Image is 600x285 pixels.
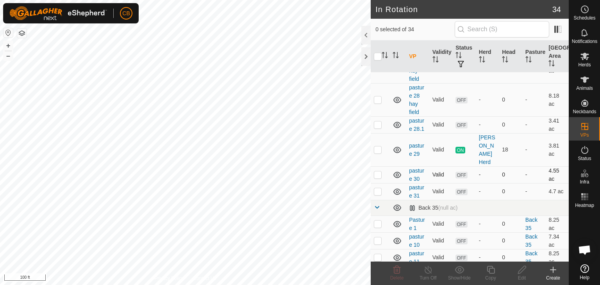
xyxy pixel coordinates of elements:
img: Gallagher Logo [9,6,107,20]
input: Search (S) [455,21,549,37]
td: 4.55 ac [545,166,569,183]
div: - [479,96,496,104]
p-sorticon: Activate to sort [525,57,532,64]
td: Valid [429,116,453,133]
span: Schedules [573,16,595,20]
th: Validity [429,41,453,73]
a: Back 35 [525,217,537,231]
a: pasture 10 [409,233,424,248]
td: - [522,133,546,166]
span: 0 selected of 34 [375,25,454,34]
a: Back 35 [525,250,537,265]
th: VP [406,41,429,73]
div: - [479,121,496,129]
td: 0 [499,232,522,249]
td: 8.25 ac [545,216,569,232]
td: - [522,116,546,133]
span: OFF [455,255,467,261]
div: Open chat [573,238,596,262]
td: 4.7 ac [545,183,569,200]
span: Delete [390,275,404,281]
div: - [479,237,496,245]
div: Turn Off [412,274,444,281]
span: OFF [455,238,467,244]
td: Valid [429,216,453,232]
button: Reset Map [4,28,13,37]
div: Create [537,274,569,281]
span: Status [578,156,591,161]
span: OFF [455,172,467,178]
a: pasture 27 hay field [409,51,424,82]
button: Map Layers [17,28,27,38]
td: - [522,183,546,200]
a: pasture 30 [409,167,424,182]
a: Help [569,261,600,283]
span: OFF [455,122,467,128]
p-sorticon: Activate to sort [502,57,508,64]
p-sorticon: Activate to sort [455,53,462,59]
td: 0 [499,166,522,183]
td: Valid [429,166,453,183]
div: - [479,171,496,179]
span: Infra [580,180,589,184]
div: Back 35 [409,205,457,211]
th: Status [452,41,476,73]
th: Herd [476,41,499,73]
td: - [522,83,546,116]
a: pasture 29 [409,142,424,157]
a: Contact Us [193,275,216,282]
span: CB [122,9,130,18]
td: Valid [429,232,453,249]
p-sorticon: Activate to sort [479,57,485,64]
td: 0 [499,83,522,116]
div: Edit [506,274,537,281]
div: [PERSON_NAME] Herd [479,134,496,166]
div: Copy [475,274,506,281]
td: 0 [499,116,522,133]
p-sorticon: Activate to sort [393,53,399,59]
span: ON [455,147,465,153]
span: VPs [580,133,589,137]
th: Pasture [522,41,546,73]
a: Pasture 1 [409,217,425,231]
span: OFF [455,189,467,195]
span: Notifications [572,39,597,44]
a: Back 35 [525,233,537,248]
p-sorticon: Activate to sort [432,57,439,64]
a: pasture 11 [409,250,424,265]
div: - [479,187,496,196]
td: - [522,166,546,183]
th: [GEOGRAPHIC_DATA] Area [545,41,569,73]
span: Animals [576,86,593,91]
td: 3.81 ac [545,133,569,166]
td: 18 [499,133,522,166]
span: 34 [552,4,561,15]
div: Show/Hide [444,274,475,281]
td: Valid [429,83,453,116]
span: OFF [455,97,467,103]
td: Valid [429,249,453,266]
span: OFF [455,221,467,228]
span: (null ac) [438,205,458,211]
p-sorticon: Activate to sort [548,61,555,68]
th: Head [499,41,522,73]
a: pasture 28.1 [409,118,424,132]
button: – [4,51,13,61]
td: 8.25 ac [545,249,569,266]
td: 7.34 ac [545,232,569,249]
h2: In Rotation [375,5,552,14]
span: Herds [578,62,591,67]
td: Valid [429,183,453,200]
a: pasture 28 hay field [409,84,424,115]
td: 0 [499,249,522,266]
span: Neckbands [573,109,596,114]
p-sorticon: Activate to sort [382,53,388,59]
div: - [479,253,496,262]
span: Help [580,275,589,280]
td: Valid [429,133,453,166]
a: Privacy Policy [155,275,184,282]
button: + [4,41,13,50]
td: 3.41 ac [545,116,569,133]
td: 0 [499,183,522,200]
a: pasture 31 [409,184,424,199]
